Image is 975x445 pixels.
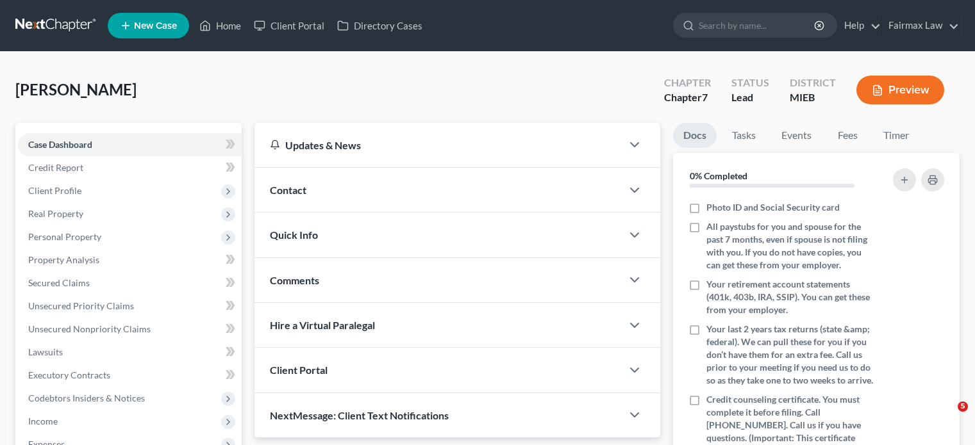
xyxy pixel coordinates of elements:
[18,133,242,156] a: Case Dashboard
[856,76,944,104] button: Preview
[28,323,151,334] span: Unsecured Nonpriority Claims
[706,220,877,271] span: All paystubs for you and spouse for the past 7 months, even if spouse is not filing with you. If ...
[706,278,877,316] span: Your retirement account statements (401k, 403b, IRA, SSIP). You can get these from your employer.
[28,254,99,265] span: Property Analysis
[731,76,769,90] div: Status
[664,90,711,105] div: Chapter
[28,277,90,288] span: Secured Claims
[690,170,747,181] strong: 0% Completed
[706,201,840,214] span: Photo ID and Social Security card
[270,138,606,152] div: Updates & News
[18,295,242,318] a: Unsecured Priority Claims
[28,139,92,150] span: Case Dashboard
[771,123,822,148] a: Events
[28,416,58,426] span: Income
[664,76,711,90] div: Chapter
[18,271,242,295] a: Secured Claims
[134,21,177,31] span: New Case
[18,341,242,364] a: Lawsuits
[931,401,962,432] iframe: Intercom live chat
[958,401,968,412] span: 5
[193,14,247,37] a: Home
[722,123,766,148] a: Tasks
[15,80,137,99] span: [PERSON_NAME]
[18,318,242,341] a: Unsecured Nonpriority Claims
[882,14,959,37] a: Fairmax Law
[699,13,816,37] input: Search by name...
[270,319,375,331] span: Hire a Virtual Paralegal
[331,14,429,37] a: Directory Cases
[28,392,145,403] span: Codebtors Insiders & Notices
[706,323,877,387] span: Your last 2 years tax returns (state &amp; federal). We can pull these for you if you don’t have ...
[270,409,449,421] span: NextMessage: Client Text Notifications
[28,162,83,173] span: Credit Report
[28,185,81,196] span: Client Profile
[270,184,306,196] span: Contact
[702,91,708,103] span: 7
[28,300,134,311] span: Unsecured Priority Claims
[790,90,836,105] div: MIEB
[28,346,63,357] span: Lawsuits
[873,123,919,148] a: Timer
[731,90,769,105] div: Lead
[270,274,319,286] span: Comments
[247,14,331,37] a: Client Portal
[18,156,242,179] a: Credit Report
[18,364,242,387] a: Executory Contracts
[28,369,110,380] span: Executory Contracts
[270,229,318,241] span: Quick Info
[28,231,101,242] span: Personal Property
[673,123,717,148] a: Docs
[270,364,328,376] span: Client Portal
[790,76,836,90] div: District
[838,14,881,37] a: Help
[28,208,83,219] span: Real Property
[18,248,242,271] a: Property Analysis
[827,123,868,148] a: Fees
